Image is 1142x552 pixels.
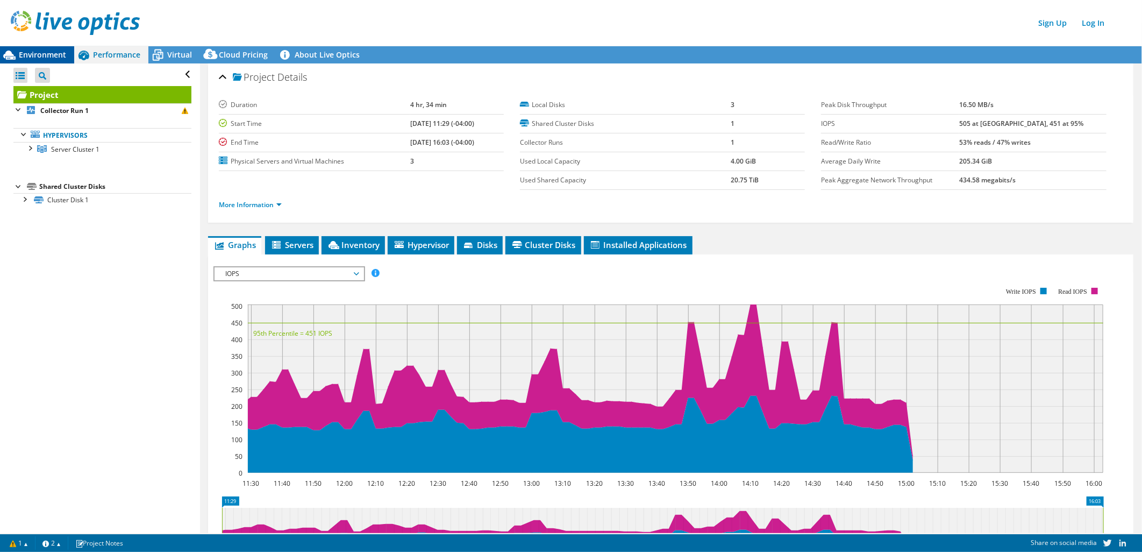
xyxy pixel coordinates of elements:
[929,479,946,488] text: 15:10
[731,100,735,109] b: 3
[231,435,242,444] text: 100
[586,479,603,488] text: 13:20
[520,100,731,110] label: Local Disks
[167,49,192,60] span: Virtual
[219,156,410,167] label: Physical Servers and Virtual Machines
[277,70,307,83] span: Details
[13,142,191,156] a: Server Cluster 1
[213,239,256,250] span: Graphs
[231,419,242,428] text: 150
[327,239,380,250] span: Inventory
[742,479,759,488] text: 14:10
[239,469,242,478] text: 0
[773,479,790,488] text: 14:20
[731,157,756,166] b: 4.00 GiB
[410,119,474,128] b: [DATE] 11:29 (-04:00)
[520,137,731,148] label: Collector Runs
[219,100,410,110] label: Duration
[51,145,99,154] span: Server Cluster 1
[1031,538,1097,547] span: Share on social media
[336,479,353,488] text: 12:00
[219,200,282,209] a: More Information
[680,479,696,488] text: 13:50
[462,239,497,250] span: Disks
[1058,288,1087,295] text: Read IOPS
[35,536,68,550] a: 2
[398,479,415,488] text: 12:20
[220,267,358,280] span: IOPS
[589,239,687,250] span: Installed Applications
[219,118,410,129] label: Start Time
[274,479,290,488] text: 11:40
[13,128,191,142] a: Hypervisors
[821,175,959,186] label: Peak Aggregate Network Throughput
[959,175,1016,185] b: 434.58 megabits/s
[253,329,332,338] text: 95th Percentile = 451 IOPS
[1033,15,1072,31] a: Sign Up
[520,156,731,167] label: Used Local Capacity
[367,479,384,488] text: 12:10
[276,46,368,63] a: About Live Optics
[461,479,477,488] text: 12:40
[231,369,242,378] text: 300
[1076,15,1110,31] a: Log In
[13,86,191,103] a: Project
[235,452,242,461] text: 50
[648,479,665,488] text: 13:40
[959,157,992,166] b: 205.34 GiB
[520,118,731,129] label: Shared Cluster Disks
[231,335,242,344] text: 400
[231,402,242,411] text: 200
[520,175,731,186] label: Used Shared Capacity
[959,119,1083,128] b: 505 at [GEOGRAPHIC_DATA], 451 at 95%
[305,479,322,488] text: 11:50
[410,100,447,109] b: 4 hr, 34 min
[1006,288,1036,295] text: Write IOPS
[231,352,242,361] text: 350
[270,239,313,250] span: Servers
[93,49,140,60] span: Performance
[731,119,735,128] b: 1
[836,479,852,488] text: 14:40
[231,385,242,394] text: 250
[2,536,35,550] a: 1
[523,479,540,488] text: 13:00
[821,137,959,148] label: Read/Write Ratio
[821,118,959,129] label: IOPS
[554,479,571,488] text: 13:10
[991,479,1008,488] text: 15:30
[13,193,191,207] a: Cluster Disk 1
[731,138,735,147] b: 1
[617,479,634,488] text: 13:30
[821,156,959,167] label: Average Daily Write
[430,479,446,488] text: 12:30
[867,479,883,488] text: 14:50
[804,479,821,488] text: 14:30
[821,100,959,110] label: Peak Disk Throughput
[39,180,191,193] div: Shared Cluster Disks
[11,11,140,35] img: live_optics_svg.svg
[1023,479,1039,488] text: 15:40
[1086,479,1102,488] text: 16:00
[711,479,727,488] text: 14:00
[410,157,414,166] b: 3
[511,239,576,250] span: Cluster Disks
[393,239,449,250] span: Hypervisor
[242,479,259,488] text: 11:30
[219,49,268,60] span: Cloud Pricing
[960,479,977,488] text: 15:20
[19,49,66,60] span: Environment
[410,138,474,147] b: [DATE] 16:03 (-04:00)
[233,72,275,83] span: Project
[68,536,131,550] a: Project Notes
[898,479,915,488] text: 15:00
[492,479,509,488] text: 12:50
[13,103,191,117] a: Collector Run 1
[231,319,242,328] text: 450
[231,302,242,311] text: 500
[731,175,759,185] b: 20.75 TiB
[40,106,89,115] b: Collector Run 1
[959,100,994,109] b: 16.50 MB/s
[1054,479,1071,488] text: 15:50
[219,137,410,148] label: End Time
